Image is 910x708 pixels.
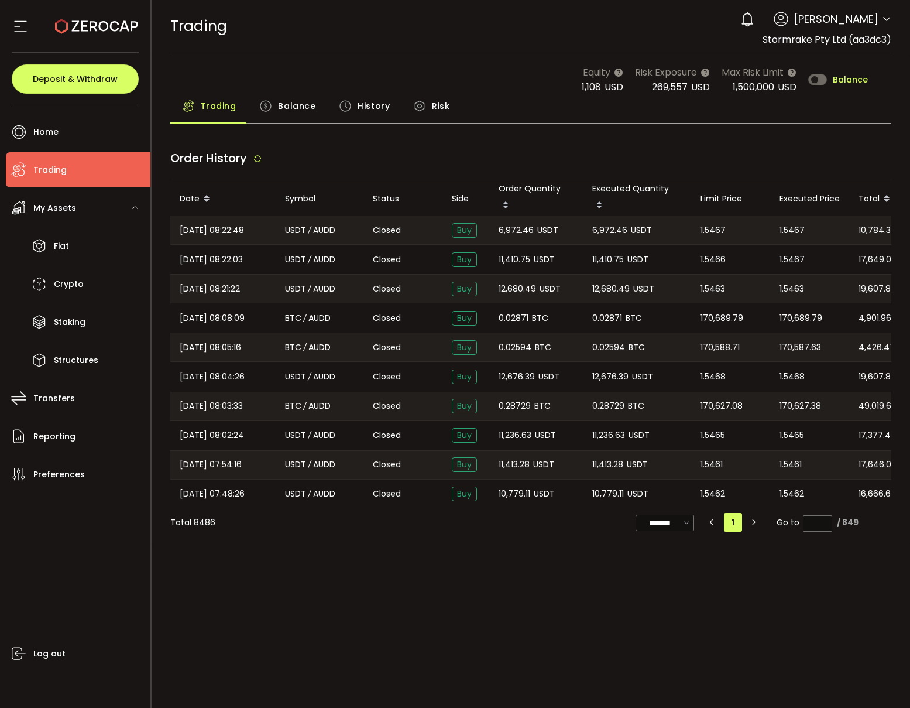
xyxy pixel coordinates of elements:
em: / [308,487,311,501]
span: Buy [452,223,477,238]
span: USDT [535,429,556,442]
span: 0.02871 [592,312,622,325]
span: AUDD [313,429,335,442]
div: Order Quantity [489,182,583,216]
span: 170,689.79 [700,312,743,325]
button: Deposit & Withdraw [12,64,139,94]
span: [DATE] 08:02:24 [180,429,244,442]
span: AUDD [313,224,335,237]
span: 19,607.84 [859,282,897,296]
span: 170,587.63 [779,341,821,354]
span: 12,680.49 [499,282,536,296]
span: BTC [628,399,644,413]
span: 17,646.07 [859,458,897,471]
span: USDT [632,370,653,384]
span: USDT [538,370,559,384]
span: Buy [452,252,477,267]
span: Crypto [54,276,84,293]
span: 170,689.79 [779,312,822,325]
span: Closed [373,283,401,295]
span: USDT [627,487,648,501]
span: 1.5461 [700,458,723,471]
span: Buy [452,370,477,384]
span: Stormrake Pty Ltd (aa3dc3) [763,33,891,46]
span: 12,680.49 [592,282,630,296]
span: 1,500,000 [733,80,774,94]
span: Balance [833,76,868,84]
span: USDT [285,224,306,237]
span: Staking [54,314,85,331]
span: USDT [285,429,306,442]
span: 6,972.46 [592,224,627,237]
span: BTC [626,312,642,325]
span: USDT [285,282,306,296]
span: 1,108 [582,80,601,94]
span: 1.5463 [779,282,804,296]
span: Log out [33,645,66,662]
div: Total 8486 [170,517,215,529]
span: [DATE] 08:08:09 [180,312,245,325]
span: [DATE] 08:22:03 [180,253,243,266]
span: 1.5467 [700,224,726,237]
span: Deposit & Withdraw [33,75,118,83]
span: 1.5462 [779,487,804,501]
em: / [303,341,307,354]
span: Buy [452,311,477,326]
span: AUDD [308,312,331,325]
span: Risk Exposure [635,65,697,80]
span: AUDD [313,370,335,384]
div: Executed Quantity [583,182,691,216]
span: Buy [452,399,477,413]
em: / [303,399,307,413]
span: USDT [533,458,554,471]
em: / [308,224,311,237]
span: 1.5461 [779,458,802,471]
div: Limit Price [691,192,770,206]
span: BTC [532,312,548,325]
span: 1.5465 [779,429,804,442]
span: 0.28729 [592,399,624,413]
span: 1.5468 [700,370,726,384]
span: BTC [535,341,551,354]
span: 10,779.11 [499,487,530,501]
span: 17,377.45 [859,429,895,442]
span: Closed [373,341,401,354]
span: BTC [285,341,301,354]
em: / [303,312,307,325]
em: / [308,370,311,384]
span: USDT [537,224,558,237]
span: USD [605,80,623,94]
span: History [358,94,390,118]
span: [DATE] 07:48:26 [180,487,245,501]
span: USDT [629,429,650,442]
span: 1.5465 [700,429,725,442]
span: Closed [373,400,401,412]
span: Balance [278,94,315,118]
span: USDT [633,282,654,296]
span: Buy [452,487,477,501]
span: BTC [285,312,301,325]
span: My Assets [33,200,76,217]
span: 10,784.31 [859,224,893,237]
div: Executed Price [770,192,849,206]
span: 12,676.39 [499,370,535,384]
span: AUDD [313,487,335,501]
span: 19,607.84 [859,370,897,384]
span: 10,779.11 [592,487,624,501]
span: Order History [170,150,247,166]
span: 11,410.75 [499,253,530,266]
span: Fiat [54,238,69,255]
span: [DATE] 08:05:16 [180,341,241,354]
span: USDT [285,253,306,266]
span: Closed [373,312,401,324]
span: 11,413.28 [499,458,530,471]
span: Buy [452,457,477,472]
span: Closed [373,459,401,471]
span: USDT [540,282,561,296]
div: Symbol [276,192,363,206]
span: Closed [373,371,401,383]
span: Preferences [33,466,85,483]
span: USD [691,80,710,94]
em: / [308,429,311,442]
div: / 849 [837,517,859,529]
